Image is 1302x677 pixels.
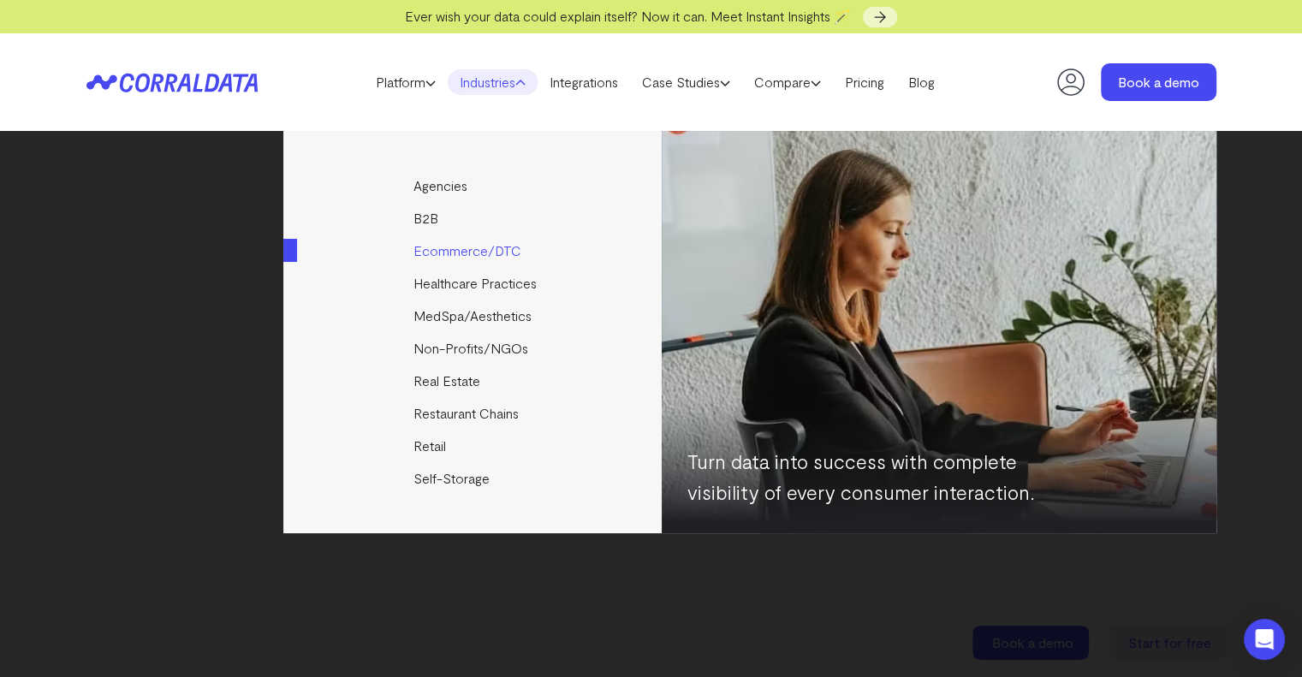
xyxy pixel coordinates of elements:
[283,169,664,202] a: Agencies
[283,202,664,235] a: B2B
[283,397,664,430] a: Restaurant Chains
[833,69,896,95] a: Pricing
[364,69,448,95] a: Platform
[283,365,664,397] a: Real Estate
[1244,619,1285,660] div: Open Intercom Messenger
[283,267,664,300] a: Healthcare Practices
[742,69,833,95] a: Compare
[448,69,538,95] a: Industries
[630,69,742,95] a: Case Studies
[687,446,1073,508] p: Turn data into success with complete visibility of every consumer interaction.
[405,8,851,24] span: Ever wish your data could explain itself? Now it can. Meet Instant Insights 🪄
[283,300,664,332] a: MedSpa/Aesthetics
[283,332,664,365] a: Non-Profits/NGOs
[283,430,664,462] a: Retail
[1101,63,1216,101] a: Book a demo
[538,69,630,95] a: Integrations
[283,235,664,267] a: Ecommerce/DTC
[283,462,664,495] a: Self-Storage
[896,69,947,95] a: Blog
